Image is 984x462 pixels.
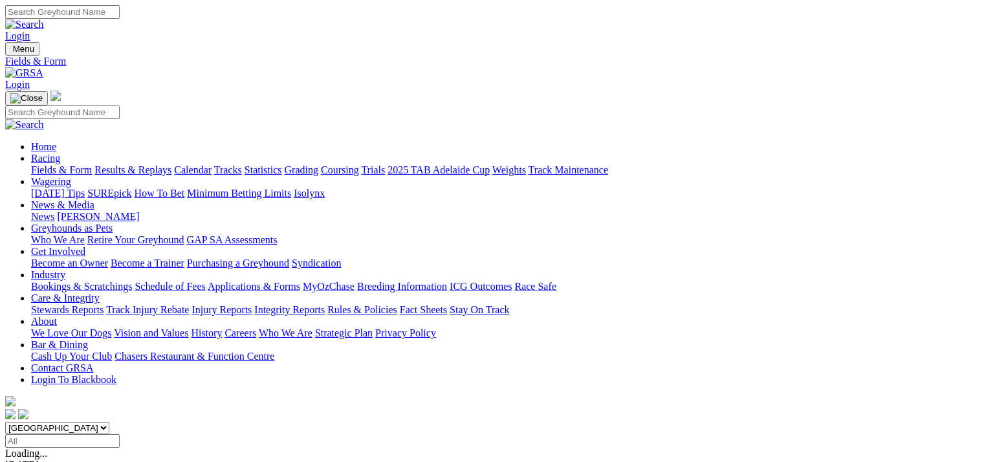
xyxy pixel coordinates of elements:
img: Search [5,119,44,131]
a: Care & Integrity [31,292,100,303]
a: Isolynx [294,188,325,199]
a: Integrity Reports [254,304,325,315]
a: Fact Sheets [400,304,447,315]
a: News & Media [31,199,94,210]
div: About [31,327,979,339]
a: Fields & Form [31,164,92,175]
a: Weights [492,164,526,175]
a: Track Injury Rebate [106,304,189,315]
img: facebook.svg [5,409,16,419]
a: Coursing [321,164,359,175]
a: How To Bet [135,188,185,199]
a: We Love Our Dogs [31,327,111,338]
a: GAP SA Assessments [187,234,278,245]
a: [PERSON_NAME] [57,211,139,222]
div: Greyhounds as Pets [31,234,979,246]
img: Search [5,19,44,30]
a: About [31,316,57,327]
a: Become an Owner [31,258,108,269]
a: Login [5,30,30,41]
a: Tracks [214,164,242,175]
img: GRSA [5,67,43,79]
a: Privacy Policy [375,327,436,338]
input: Search [5,105,120,119]
a: Stay On Track [450,304,509,315]
a: MyOzChase [303,281,355,292]
img: logo-grsa-white.png [5,396,16,406]
a: Industry [31,269,65,280]
a: Breeding Information [357,281,447,292]
div: Wagering [31,188,979,199]
img: logo-grsa-white.png [50,91,61,101]
a: Careers [224,327,256,338]
a: Fields & Form [5,56,979,67]
a: Racing [31,153,60,164]
a: 2025 TAB Adelaide Cup [388,164,490,175]
a: Calendar [174,164,212,175]
div: Get Involved [31,258,979,269]
div: Racing [31,164,979,176]
div: News & Media [31,211,979,223]
a: SUREpick [87,188,131,199]
span: Menu [13,44,34,54]
a: Results & Replays [94,164,171,175]
a: History [191,327,222,338]
a: Chasers Restaurant & Function Centre [115,351,274,362]
a: Vision and Values [114,327,188,338]
a: Wagering [31,176,71,187]
a: Strategic Plan [315,327,373,338]
a: Purchasing a Greyhound [187,258,289,269]
a: Contact GRSA [31,362,93,373]
a: Track Maintenance [529,164,608,175]
img: twitter.svg [18,409,28,419]
a: Stewards Reports [31,304,104,315]
a: Retire Your Greyhound [87,234,184,245]
a: Cash Up Your Club [31,351,112,362]
input: Search [5,5,120,19]
a: ICG Outcomes [450,281,512,292]
img: Close [10,93,43,104]
div: Care & Integrity [31,304,979,316]
a: Get Involved [31,246,85,257]
a: Login To Blackbook [31,374,116,385]
a: Home [31,141,56,152]
a: Rules & Policies [327,304,397,315]
a: Applications & Forms [208,281,300,292]
a: Statistics [245,164,282,175]
input: Select date [5,434,120,448]
button: Toggle navigation [5,91,48,105]
a: Injury Reports [191,304,252,315]
a: [DATE] Tips [31,188,85,199]
a: Greyhounds as Pets [31,223,113,234]
a: Schedule of Fees [135,281,205,292]
a: Who We Are [259,327,312,338]
a: News [31,211,54,222]
a: Become a Trainer [111,258,184,269]
a: Syndication [292,258,341,269]
span: Loading... [5,448,47,459]
a: Login [5,79,30,90]
a: Bar & Dining [31,339,88,350]
a: Grading [285,164,318,175]
a: Trials [361,164,385,175]
button: Toggle navigation [5,42,39,56]
div: Bar & Dining [31,351,979,362]
a: Bookings & Scratchings [31,281,132,292]
div: Industry [31,281,979,292]
a: Minimum Betting Limits [187,188,291,199]
a: Who We Are [31,234,85,245]
a: Race Safe [514,281,556,292]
